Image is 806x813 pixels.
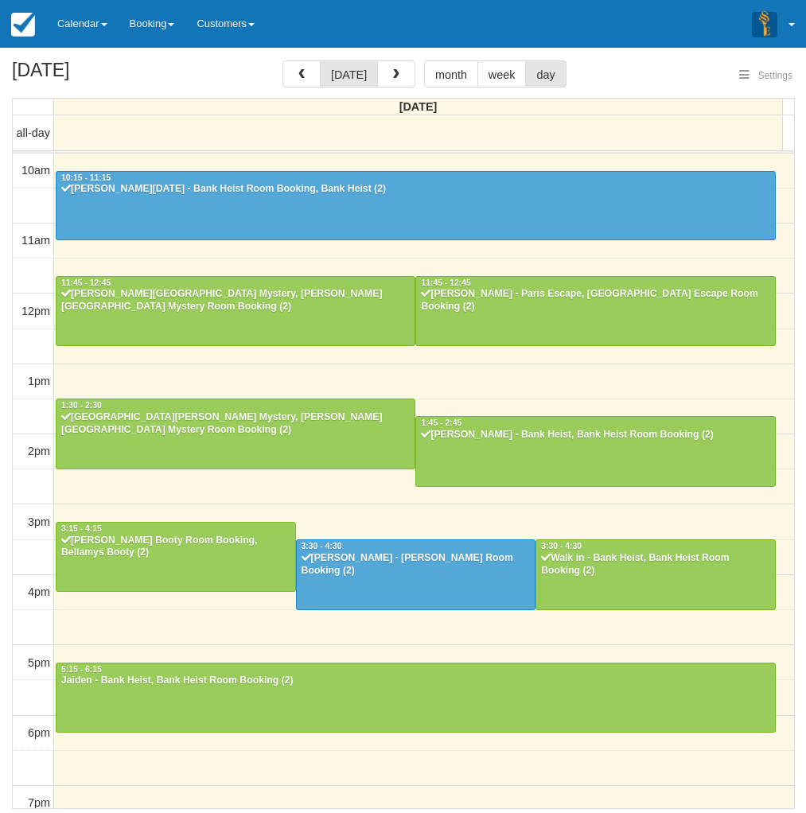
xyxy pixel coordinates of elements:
[28,796,50,809] span: 7pm
[28,585,50,598] span: 4pm
[28,445,50,457] span: 2pm
[60,183,771,196] div: [PERSON_NAME][DATE] - Bank Heist Room Booking, Bank Heist (2)
[301,552,531,578] div: [PERSON_NAME] - [PERSON_NAME] Room Booking (2)
[28,726,50,739] span: 6pm
[399,100,438,113] span: [DATE]
[56,171,776,241] a: 10:15 - 11:15[PERSON_NAME][DATE] - Bank Heist Room Booking, Bank Heist (2)
[535,539,776,609] a: 3:30 - 4:30Walk in - Bank Heist, Bank Heist Room Booking (2)
[424,60,478,88] button: month
[21,234,50,247] span: 11am
[296,539,536,609] a: 3:30 - 4:30[PERSON_NAME] - [PERSON_NAME] Room Booking (2)
[56,276,415,346] a: 11:45 - 12:45[PERSON_NAME][GEOGRAPHIC_DATA] Mystery, [PERSON_NAME][GEOGRAPHIC_DATA] Mystery Room ...
[21,164,50,177] span: 10am
[302,542,342,550] span: 3:30 - 4:30
[415,276,775,346] a: 11:45 - 12:45[PERSON_NAME] - Paris Escape, [GEOGRAPHIC_DATA] Escape Room Booking (2)
[28,515,50,528] span: 3pm
[56,399,415,469] a: 1:30 - 2:30[GEOGRAPHIC_DATA][PERSON_NAME] Mystery, [PERSON_NAME][GEOGRAPHIC_DATA] Mystery Room Bo...
[56,522,296,592] a: 3:15 - 4:15[PERSON_NAME] Booty Room Booking, Bellamys Booty (2)
[420,429,770,442] div: [PERSON_NAME] - Bank Heist, Bank Heist Room Booking (2)
[12,60,213,90] h2: [DATE]
[758,70,792,81] span: Settings
[11,13,35,37] img: checkfront-main-nav-mini-logo.png
[525,60,566,88] button: day
[60,535,291,560] div: [PERSON_NAME] Booty Room Booking, Bellamys Booty (2)
[541,542,582,550] span: 3:30 - 4:30
[61,278,111,287] span: 11:45 - 12:45
[415,416,775,486] a: 1:45 - 2:45[PERSON_NAME] - Bank Heist, Bank Heist Room Booking (2)
[61,665,102,674] span: 5:15 - 6:15
[752,11,777,37] img: A3
[730,64,802,88] button: Settings
[61,401,102,410] span: 1:30 - 2:30
[17,126,50,139] span: all-day
[61,173,111,182] span: 10:15 - 11:15
[60,288,411,313] div: [PERSON_NAME][GEOGRAPHIC_DATA] Mystery, [PERSON_NAME][GEOGRAPHIC_DATA] Mystery Room Booking (2)
[28,375,50,387] span: 1pm
[477,60,527,88] button: week
[421,278,470,287] span: 11:45 - 12:45
[320,60,378,88] button: [DATE]
[61,524,102,533] span: 3:15 - 4:15
[28,656,50,669] span: 5pm
[540,552,771,578] div: Walk in - Bank Heist, Bank Heist Room Booking (2)
[21,305,50,317] span: 12pm
[56,663,776,733] a: 5:15 - 6:15Jaiden - Bank Heist, Bank Heist Room Booking (2)
[60,411,411,437] div: [GEOGRAPHIC_DATA][PERSON_NAME] Mystery, [PERSON_NAME][GEOGRAPHIC_DATA] Mystery Room Booking (2)
[420,288,770,313] div: [PERSON_NAME] - Paris Escape, [GEOGRAPHIC_DATA] Escape Room Booking (2)
[60,675,771,687] div: Jaiden - Bank Heist, Bank Heist Room Booking (2)
[421,418,461,427] span: 1:45 - 2:45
